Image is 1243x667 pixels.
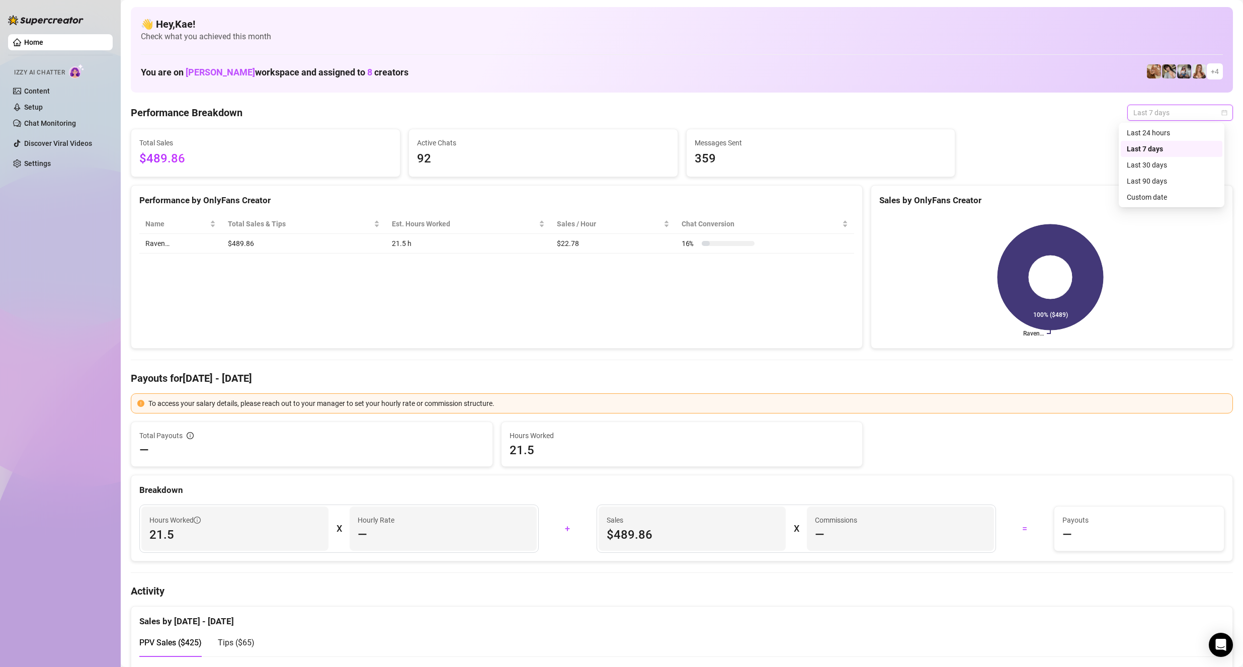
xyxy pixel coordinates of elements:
[8,15,84,25] img: logo-BBDzfeDw.svg
[1127,143,1216,154] div: Last 7 days
[141,67,408,78] h1: You are on workspace and assigned to creators
[682,238,698,249] span: 16 %
[1133,105,1227,120] span: Last 7 days
[358,527,367,543] span: —
[194,517,201,524] span: info-circle
[1211,66,1219,77] span: + 4
[510,430,855,441] span: Hours Worked
[1121,189,1222,205] div: Custom date
[1162,64,1176,78] img: Raven
[139,638,202,647] span: PPV Sales ( $425 )
[1002,521,1048,537] div: =
[139,194,854,207] div: Performance by OnlyFans Creator
[1127,159,1216,171] div: Last 30 days
[139,149,392,169] span: $489.86
[131,584,1233,598] h4: Activity
[1192,64,1206,78] img: Roux
[417,137,670,148] span: Active Chats
[141,31,1223,42] span: Check what you achieved this month
[139,214,222,234] th: Name
[139,483,1224,497] div: Breakdown
[139,234,222,254] td: Raven…
[557,218,661,229] span: Sales / Hour
[141,17,1223,31] h4: 👋 Hey, Kae !
[187,432,194,439] span: info-circle
[139,137,392,148] span: Total Sales
[1121,141,1222,157] div: Last 7 days
[1062,527,1072,543] span: —
[218,638,255,647] span: Tips ( $65 )
[607,527,778,543] span: $489.86
[551,214,676,234] th: Sales / Hour
[358,515,394,526] article: Hourly Rate
[1209,633,1233,657] div: Open Intercom Messenger
[695,149,947,169] span: 359
[607,515,778,526] span: Sales
[24,103,43,111] a: Setup
[24,119,76,127] a: Chat Monitoring
[337,521,342,537] div: X
[1121,173,1222,189] div: Last 90 days
[551,234,676,254] td: $22.78
[879,194,1224,207] div: Sales by OnlyFans Creator
[24,159,51,168] a: Settings
[149,527,320,543] span: 21.5
[1177,64,1191,78] img: ANDREA
[14,68,65,77] span: Izzy AI Chatter
[1023,330,1044,337] text: Raven…
[545,521,591,537] div: +
[222,214,386,234] th: Total Sales & Tips
[695,137,947,148] span: Messages Sent
[815,515,857,526] article: Commissions
[139,607,1224,628] div: Sales by [DATE] - [DATE]
[1127,192,1216,203] div: Custom date
[186,67,255,77] span: [PERSON_NAME]
[148,398,1226,409] div: To access your salary details, please reach out to your manager to set your hourly rate or commis...
[131,371,1233,385] h4: Payouts for [DATE] - [DATE]
[131,106,242,120] h4: Performance Breakdown
[1127,127,1216,138] div: Last 24 hours
[392,218,537,229] div: Est. Hours Worked
[682,218,840,229] span: Chat Conversion
[1121,157,1222,173] div: Last 30 days
[139,430,183,441] span: Total Payouts
[386,234,551,254] td: 21.5 h
[228,218,372,229] span: Total Sales & Tips
[137,400,144,407] span: exclamation-circle
[145,218,208,229] span: Name
[149,515,201,526] span: Hours Worked
[815,527,824,543] span: —
[510,442,855,458] span: 21.5
[794,521,799,537] div: X
[139,442,149,458] span: —
[417,149,670,169] span: 92
[222,234,386,254] td: $489.86
[676,214,854,234] th: Chat Conversion
[69,64,85,78] img: AI Chatter
[24,87,50,95] a: Content
[24,38,43,46] a: Home
[1062,515,1216,526] span: Payouts
[1221,110,1227,116] span: calendar
[367,67,372,77] span: 8
[1147,64,1161,78] img: Roux️‍
[1127,176,1216,187] div: Last 90 days
[1121,125,1222,141] div: Last 24 hours
[24,139,92,147] a: Discover Viral Videos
